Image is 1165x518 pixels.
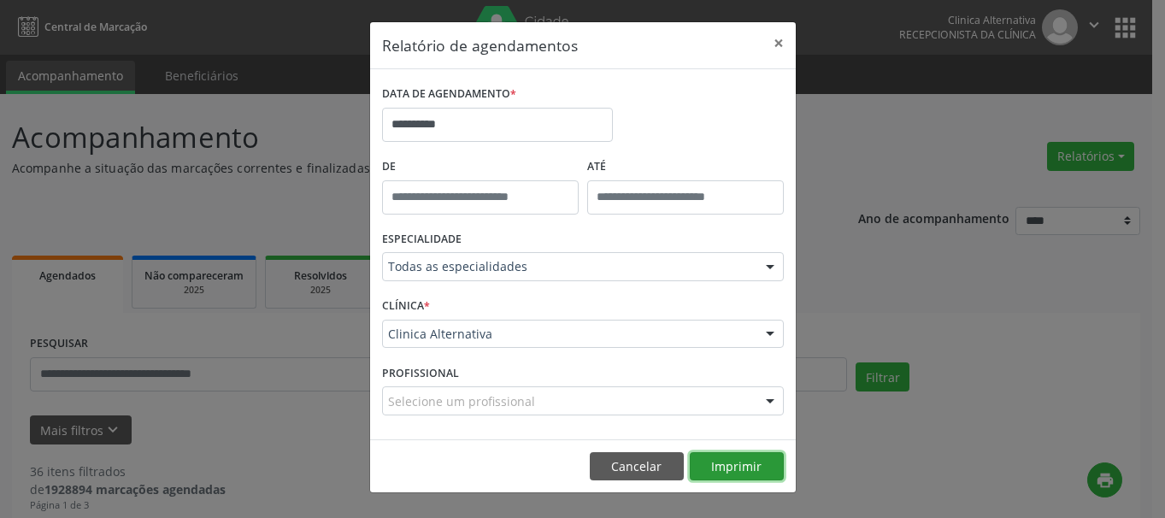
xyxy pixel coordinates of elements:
[382,293,430,320] label: CLÍNICA
[382,154,579,180] label: De
[690,452,784,481] button: Imprimir
[388,392,535,410] span: Selecione um profissional
[382,360,459,386] label: PROFISSIONAL
[388,326,749,343] span: Clinica Alternativa
[382,34,578,56] h5: Relatório de agendamentos
[382,81,516,108] label: DATA DE AGENDAMENTO
[382,227,462,253] label: ESPECIALIDADE
[388,258,749,275] span: Todas as especialidades
[587,154,784,180] label: ATÉ
[590,452,684,481] button: Cancelar
[762,22,796,64] button: Close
